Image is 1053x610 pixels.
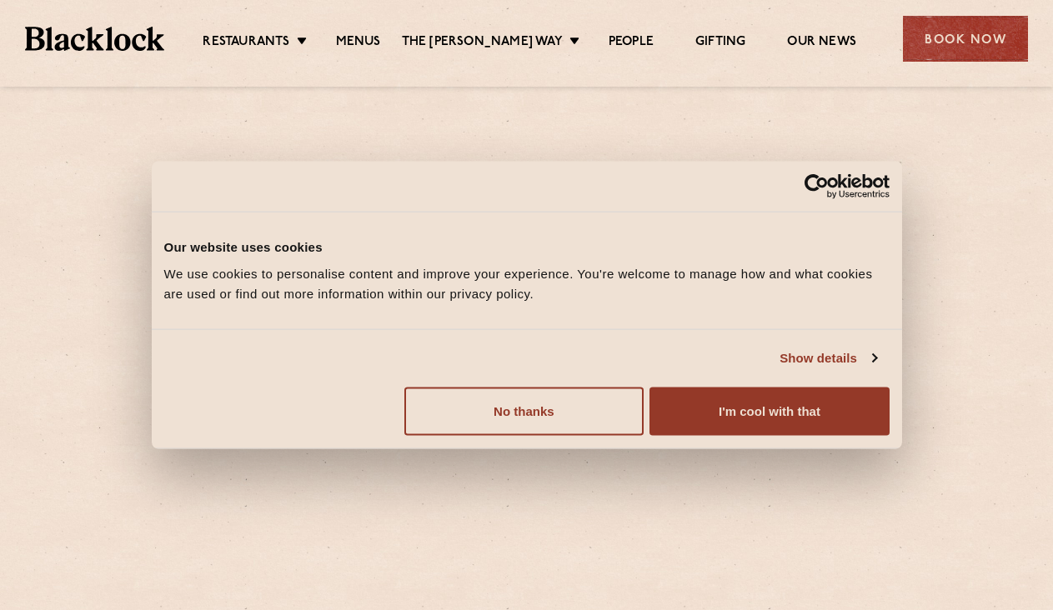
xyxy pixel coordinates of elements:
[164,263,890,303] div: We use cookies to personalise content and improve your experience. You're welcome to manage how a...
[25,27,164,50] img: BL_Textured_Logo-footer-cropped.svg
[780,348,876,368] a: Show details
[695,34,745,52] a: Gifting
[336,34,381,52] a: Menus
[203,34,289,52] a: Restaurants
[787,34,856,52] a: Our News
[609,34,654,52] a: People
[404,387,644,435] button: No thanks
[402,34,563,52] a: The [PERSON_NAME] Way
[164,237,890,257] div: Our website uses cookies
[744,174,890,199] a: Usercentrics Cookiebot - opens in a new window
[903,16,1028,62] div: Book Now
[649,387,889,435] button: I'm cool with that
